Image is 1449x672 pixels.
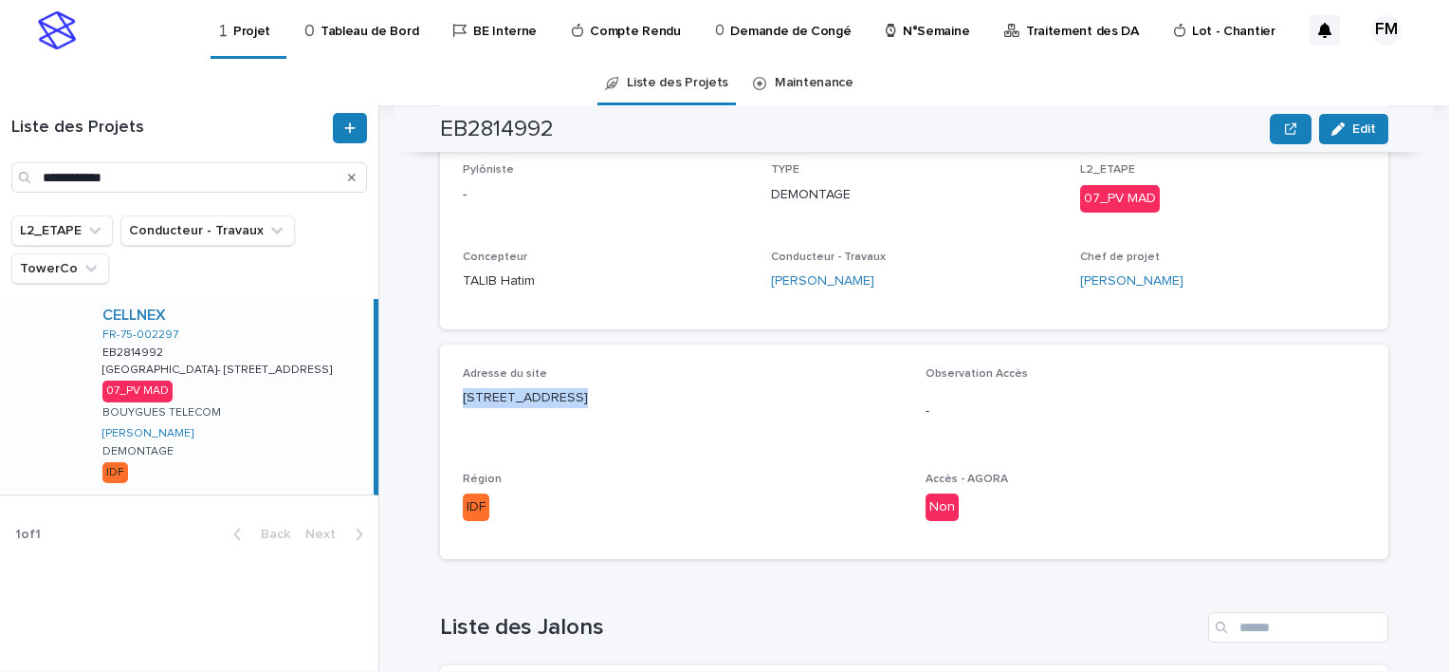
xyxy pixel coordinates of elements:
[102,360,336,377] p: [GEOGRAPHIC_DATA]- [STREET_ADDRESS]
[305,528,347,541] span: Next
[218,526,298,543] button: Back
[771,164,799,176] span: TYPE
[1352,122,1376,136] span: Edit
[1371,15,1402,46] div: FM
[1080,252,1160,263] span: Chef de projet
[102,343,167,360] p: EB2814992
[775,61,853,105] a: Maintenance
[102,445,174,458] p: DEMONTAGE
[926,368,1028,380] span: Observation Accès
[1080,185,1160,213] div: 07_PV MAD
[463,185,748,205] p: -
[11,118,329,139] h1: Liste des Projets
[102,462,128,483] div: IDF
[926,474,1008,485] span: Accès - AGORA
[463,164,514,176] span: Pylôniste
[38,11,76,49] img: stacker-logo-s-only.png
[11,253,109,284] button: TowerCo
[771,252,886,263] span: Conducteur - Travaux
[298,526,378,543] button: Next
[1080,271,1183,291] a: [PERSON_NAME]
[102,406,221,420] p: BOUYGUES TELECOM
[463,271,748,291] p: TALIB Hatim
[440,116,554,143] h2: EB2814992
[463,494,489,521] div: IDF
[463,252,527,263] span: Concepteur
[463,474,502,485] span: Région
[463,368,547,380] span: Adresse du site
[1080,164,1135,176] span: L2_ETAPE
[463,388,903,408] p: [STREET_ADDRESS]
[11,215,113,246] button: L2_ETAPE
[1208,612,1388,643] input: Search
[102,427,193,440] a: [PERSON_NAME]
[440,614,1201,642] h1: Liste des Jalons
[771,271,874,291] a: [PERSON_NAME]
[102,307,166,325] a: CELLNEX
[120,215,295,246] button: Conducteur - Travaux
[102,328,178,342] a: FR-75-002297
[926,401,1366,421] p: -
[102,381,173,401] div: 07_PV MAD
[1319,114,1388,144] button: Edit
[627,61,728,105] a: Liste des Projets
[11,162,367,193] input: Search
[249,528,290,541] span: Back
[926,494,959,521] div: Non
[771,185,1056,205] p: DEMONTAGE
